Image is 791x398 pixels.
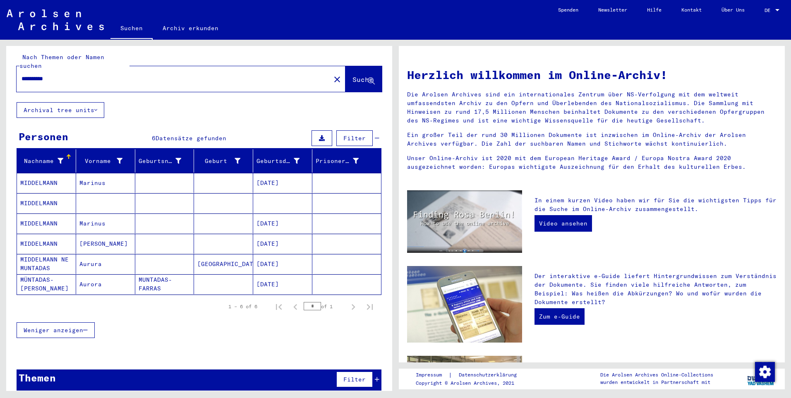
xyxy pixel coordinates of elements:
[407,266,522,343] img: eguide.jpg
[765,7,774,13] span: DE
[535,272,777,307] p: Der interaktive e-Guide liefert Hintergrundwissen zum Verständnis der Dokumente. Sie finden viele...
[19,370,56,385] div: Themen
[416,371,527,379] div: |
[535,308,585,325] a: Zum e-Guide
[316,154,371,168] div: Prisoner #
[76,149,135,173] mat-header-cell: Vorname
[287,298,304,315] button: Previous page
[79,154,135,168] div: Vorname
[535,362,777,396] p: Zusätzlich zu Ihrer eigenen Recherche haben Sie die Möglichkeit, eine Anfrage an die Arolsen Arch...
[407,90,777,125] p: Die Arolsen Archives sind ein internationales Zentrum über NS-Verfolgung mit dem weltweit umfasse...
[79,157,122,165] div: Vorname
[343,134,366,142] span: Filter
[343,376,366,383] span: Filter
[135,149,194,173] mat-header-cell: Geburtsname
[228,303,257,310] div: 1 – 6 of 6
[362,298,378,315] button: Last page
[253,234,312,254] mat-cell: [DATE]
[156,134,226,142] span: Datensätze gefunden
[197,154,253,168] div: Geburt‏
[600,371,713,379] p: Die Arolsen Archives Online-Collections
[407,66,777,84] h1: Herzlich willkommen im Online-Archiv!
[407,154,777,171] p: Unser Online-Archiv ist 2020 mit dem European Heritage Award / Europa Nostra Award 2020 ausgezeic...
[407,190,522,253] img: video.jpg
[336,372,373,387] button: Filter
[452,371,527,379] a: Datenschutzerklärung
[19,129,68,144] div: Personen
[135,274,194,294] mat-cell: MUNTADAS-FARRAS
[197,157,240,165] div: Geburt‏
[316,157,359,165] div: Prisoner #
[139,154,194,168] div: Geburtsname
[76,234,135,254] mat-cell: [PERSON_NAME]
[76,254,135,274] mat-cell: Aurura
[345,298,362,315] button: Next page
[755,362,775,382] img: Zustimmung ändern
[17,173,76,193] mat-cell: MIDDELMANN
[253,254,312,274] mat-cell: [DATE]
[24,326,83,334] span: Weniger anzeigen
[76,213,135,233] mat-cell: Marinus
[304,302,345,310] div: of 1
[332,74,342,84] mat-icon: close
[253,173,312,193] mat-cell: [DATE]
[139,157,182,165] div: Geburtsname
[352,75,373,84] span: Suche
[535,215,592,232] a: Video ansehen
[256,157,300,165] div: Geburtsdatum
[20,157,63,165] div: Nachname
[535,196,777,213] p: In einem kurzen Video haben wir für Sie die wichtigsten Tipps für die Suche im Online-Archiv zusa...
[110,18,153,40] a: Suchen
[600,379,713,386] p: wurden entwickelt in Partnerschaft mit
[17,234,76,254] mat-cell: MIDDELMANN
[271,298,287,315] button: First page
[194,254,253,274] mat-cell: [GEOGRAPHIC_DATA]
[329,71,345,87] button: Clear
[17,254,76,274] mat-cell: MIDDELMANN NE MUNTADAS
[345,66,382,92] button: Suche
[253,274,312,294] mat-cell: [DATE]
[17,274,76,294] mat-cell: MÜNTADAS-[PERSON_NAME]
[416,379,527,387] p: Copyright © Arolsen Archives, 2021
[407,131,777,148] p: Ein großer Teil der rund 30 Millionen Dokumente ist inzwischen im Online-Archiv der Arolsen Archi...
[17,322,95,338] button: Weniger anzeigen
[253,149,312,173] mat-header-cell: Geburtsdatum
[19,53,104,70] mat-label: Nach Themen oder Namen suchen
[20,154,76,168] div: Nachname
[745,368,777,389] img: yv_logo.png
[7,10,104,30] img: Arolsen_neg.svg
[17,149,76,173] mat-header-cell: Nachname
[17,193,76,213] mat-cell: MIDDELMANN
[76,173,135,193] mat-cell: Marinus
[152,134,156,142] span: 6
[153,18,228,38] a: Archiv erkunden
[17,102,104,118] button: Archival tree units
[253,213,312,233] mat-cell: [DATE]
[256,154,312,168] div: Geburtsdatum
[194,149,253,173] mat-header-cell: Geburt‏
[416,371,448,379] a: Impressum
[17,213,76,233] mat-cell: MIDDELMANN
[336,130,373,146] button: Filter
[76,274,135,294] mat-cell: Aurora
[312,149,381,173] mat-header-cell: Prisoner #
